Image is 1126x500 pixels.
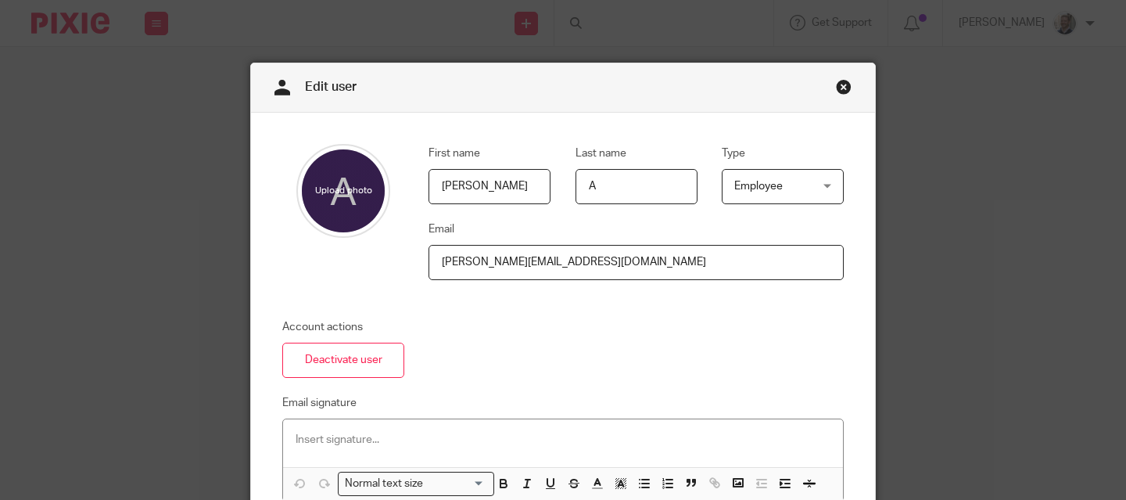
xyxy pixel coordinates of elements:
[282,343,404,378] a: Deactivate user
[576,146,626,161] label: Last name
[836,79,852,100] a: Close this dialog window
[429,146,480,161] label: First name
[429,476,485,492] input: Search for option
[429,221,454,237] label: Email
[338,472,494,496] div: Search for option
[282,395,357,411] label: Email signature
[734,181,783,192] span: Employee
[722,146,745,161] label: Type
[342,476,427,492] span: Normal text size
[305,81,357,93] span: Edit user
[282,319,404,335] p: Account actions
